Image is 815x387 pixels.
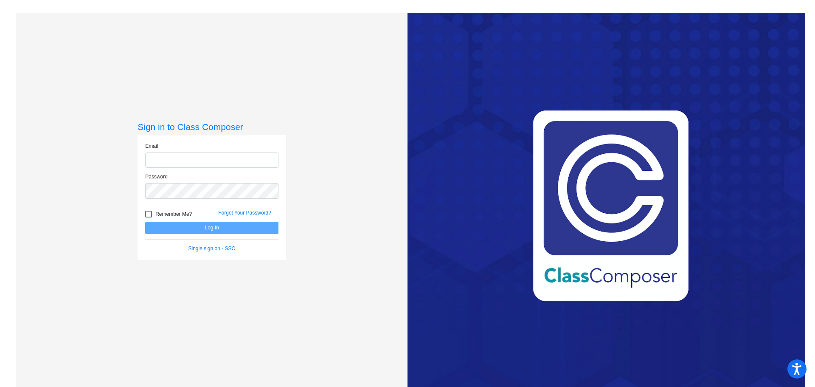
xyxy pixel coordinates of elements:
button: Log In [145,222,278,234]
h3: Sign in to Class Composer [138,121,286,132]
label: Email [145,142,158,150]
a: Forgot Your Password? [218,210,271,216]
label: Password [145,173,168,181]
span: Remember Me? [155,209,192,219]
a: Single sign on - SSO [188,246,236,251]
